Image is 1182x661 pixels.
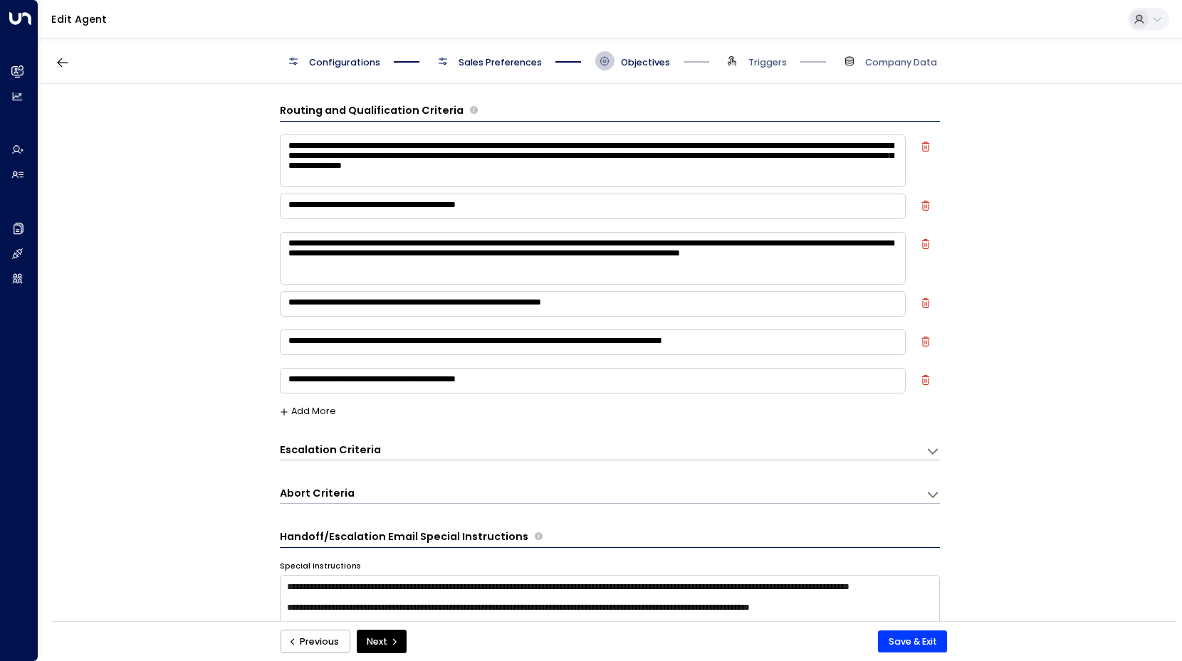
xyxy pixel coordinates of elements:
[51,12,107,26] a: Edit Agent
[280,486,355,501] h3: Abort Criteria
[281,630,350,654] button: Previous
[280,443,381,458] h3: Escalation Criteria
[280,443,940,460] div: Escalation CriteriaDefine the scenarios in which the AI agent should escalate the conversation to...
[280,561,361,572] label: Special Instructions
[748,56,787,69] span: Triggers
[878,630,947,653] button: Save & Exit
[280,406,337,416] button: Add More
[621,56,670,69] span: Objectives
[470,103,478,119] span: Define the criteria the agent uses to determine whether a lead is qualified for further actions l...
[459,56,542,69] span: Sales Preferences
[535,529,543,545] span: Provide any specific instructions for the content of handoff or escalation emails. These notes gu...
[865,56,937,69] span: Company Data
[309,56,380,69] span: Configurations
[357,630,407,654] button: Next
[280,486,940,504] div: Abort CriteriaDefine the scenarios in which the AI agent should abort or terminate the conversati...
[280,529,528,545] h3: Handoff/Escalation Email Special Instructions
[280,103,464,119] h3: Routing and Qualification Criteria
